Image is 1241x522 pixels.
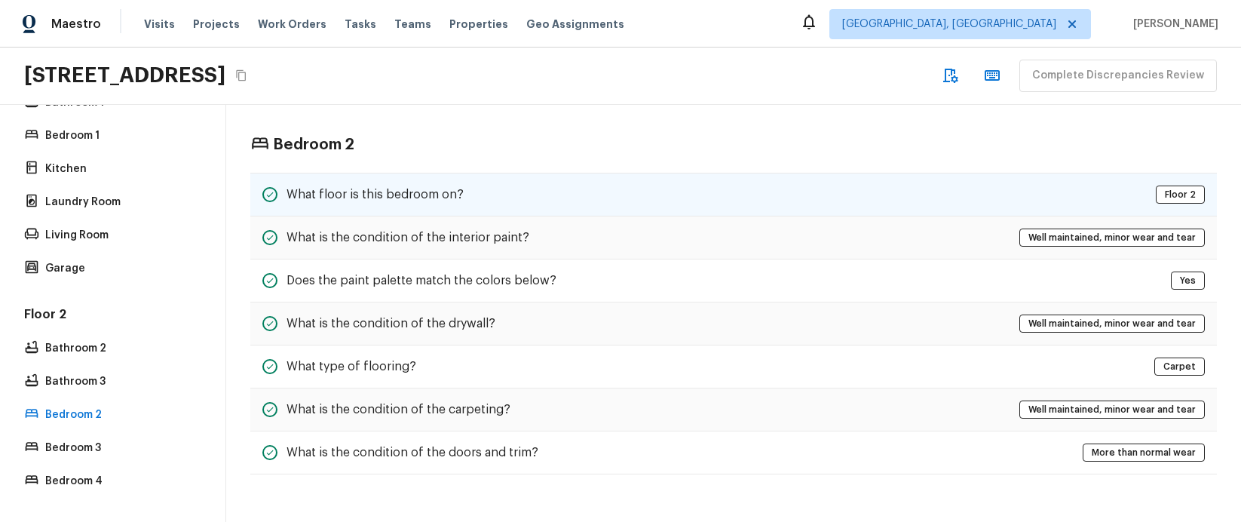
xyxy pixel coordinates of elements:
[45,474,195,489] p: Bedroom 4
[231,66,251,85] button: Copy Address
[287,358,416,375] h5: What type of flooring?
[394,17,431,32] span: Teams
[24,62,225,89] h2: [STREET_ADDRESS]
[45,407,195,422] p: Bedroom 2
[1127,17,1218,32] span: [PERSON_NAME]
[45,374,195,389] p: Bathroom 3
[1160,187,1201,202] span: Floor 2
[258,17,326,32] span: Work Orders
[193,17,240,32] span: Projects
[45,261,195,276] p: Garage
[45,341,195,356] p: Bathroom 2
[287,229,529,246] h5: What is the condition of the interior paint?
[51,17,101,32] span: Maestro
[273,135,354,155] h4: Bedroom 2
[842,17,1056,32] span: [GEOGRAPHIC_DATA], [GEOGRAPHIC_DATA]
[45,228,195,243] p: Living Room
[45,195,195,210] p: Laundry Room
[526,17,624,32] span: Geo Assignments
[1023,402,1201,417] span: Well maintained, minor wear and tear
[45,128,195,143] p: Bedroom 1
[287,272,556,289] h5: Does the paint palette match the colors below?
[45,161,195,177] p: Kitchen
[1086,445,1201,460] span: More than normal wear
[1023,316,1201,331] span: Well maintained, minor wear and tear
[1175,273,1201,288] span: Yes
[45,441,195,456] p: Bedroom 3
[21,306,204,326] h5: Floor 2
[449,17,508,32] span: Properties
[287,315,495,332] h5: What is the condition of the drywall?
[1158,359,1201,374] span: Carpet
[144,17,175,32] span: Visits
[345,19,376,29] span: Tasks
[287,444,538,461] h5: What is the condition of the doors and trim?
[287,186,464,203] h5: What floor is this bedroom on?
[287,401,510,418] h5: What is the condition of the carpeting?
[1023,230,1201,245] span: Well maintained, minor wear and tear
